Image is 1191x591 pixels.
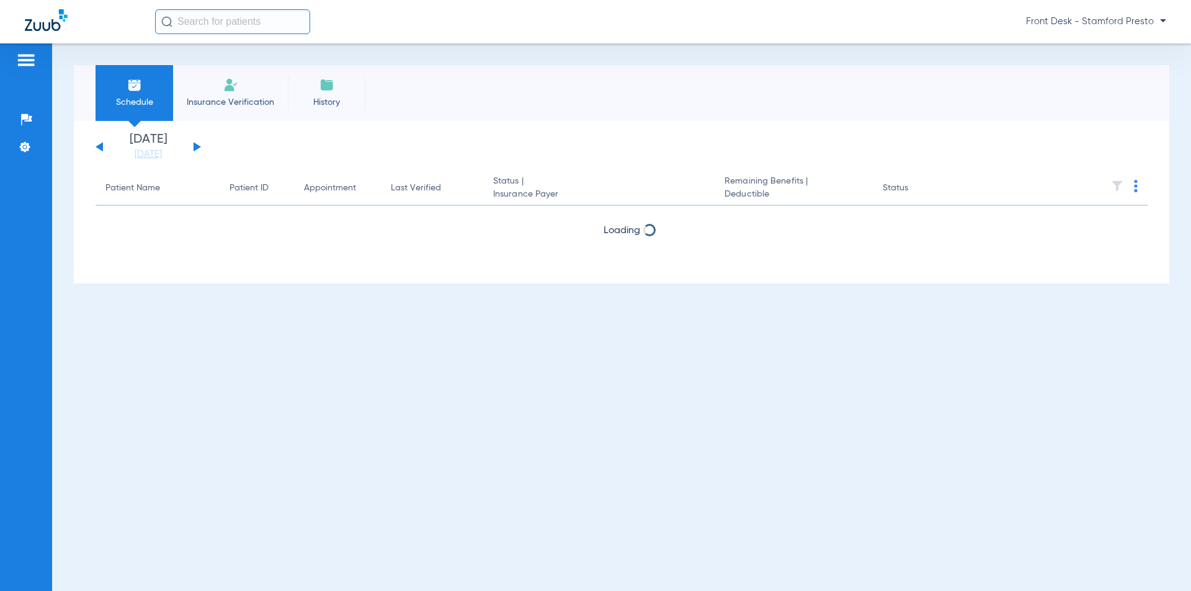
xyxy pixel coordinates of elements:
[391,182,441,195] div: Last Verified
[297,96,356,109] span: History
[304,182,356,195] div: Appointment
[1134,180,1138,192] img: group-dot-blue.svg
[25,9,68,31] img: Zuub Logo
[1026,16,1166,28] span: Front Desk - Stamford Presto
[111,133,185,161] li: [DATE]
[304,182,371,195] div: Appointment
[391,182,473,195] div: Last Verified
[604,259,640,269] span: Loading
[161,16,172,27] img: Search Icon
[155,9,310,34] input: Search for patients
[105,182,210,195] div: Patient Name
[1111,180,1123,192] img: filter.svg
[483,171,715,206] th: Status |
[127,78,142,92] img: Schedule
[319,78,334,92] img: History
[230,182,269,195] div: Patient ID
[105,96,164,109] span: Schedule
[182,96,279,109] span: Insurance Verification
[873,171,957,206] th: Status
[604,226,640,236] span: Loading
[16,53,36,68] img: hamburger-icon
[715,171,872,206] th: Remaining Benefits |
[105,182,160,195] div: Patient Name
[493,188,705,201] span: Insurance Payer
[111,148,185,161] a: [DATE]
[725,188,862,201] span: Deductible
[223,78,238,92] img: Manual Insurance Verification
[230,182,284,195] div: Patient ID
